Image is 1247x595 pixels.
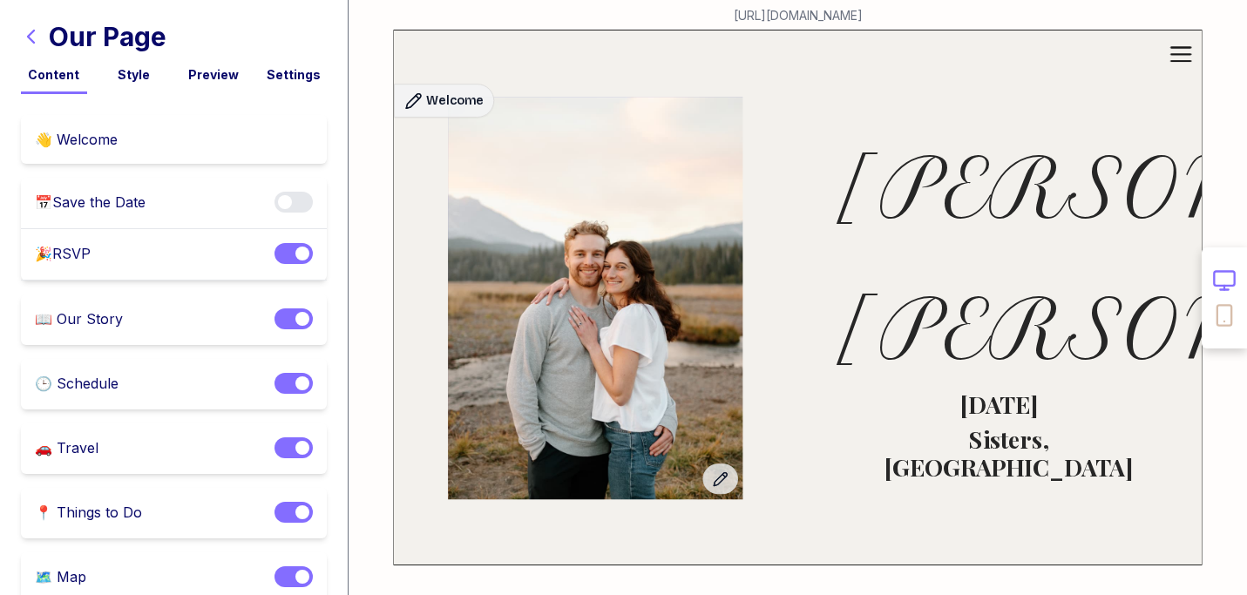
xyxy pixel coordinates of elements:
img: Image [448,97,743,539]
span: Welcome [426,91,485,111]
div: Style [101,66,167,84]
div: 📅 Save the Date [35,192,146,214]
h1: Our Page [49,21,166,52]
div: Settings [261,66,327,84]
p: Sisters, [GEOGRAPHIC_DATA] [854,424,1163,481]
p: [DATE] [836,390,1164,418]
div: 🎉 RSVP [35,243,91,266]
div: 🚗 Travel [35,437,98,460]
div: 📖 Our Story [35,308,123,331]
div: Preview [181,66,247,84]
button: Welcome [394,84,494,118]
div: 🕒 Schedule [35,373,119,396]
div: 📍 Things to Do [35,502,142,524]
div: Content [21,66,87,84]
div: 👋 Welcome [35,129,118,150]
div: 🗺️ Map [35,566,86,589]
